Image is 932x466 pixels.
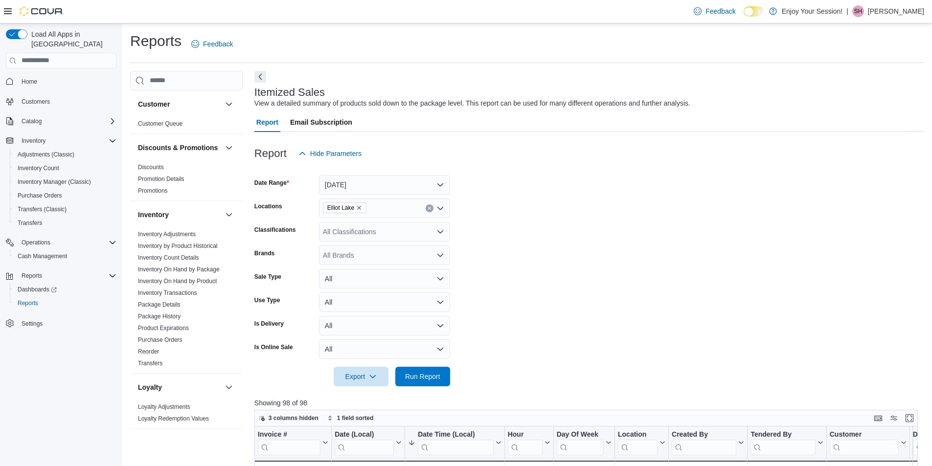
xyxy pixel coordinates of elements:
[18,237,116,248] span: Operations
[138,438,154,447] h3: OCM
[904,412,915,424] button: Enter fullscreen
[405,372,440,381] span: Run Report
[335,430,394,455] div: Date (Local)
[223,209,235,221] button: Inventory
[223,142,235,154] button: Discounts & Promotions
[138,254,199,262] span: Inventory Count Details
[138,120,182,127] a: Customer Queue
[138,143,221,153] button: Discounts & Promotions
[508,430,543,439] div: Hour
[672,430,736,455] div: Created By
[18,219,42,227] span: Transfers
[254,71,266,83] button: Next
[18,318,46,330] a: Settings
[138,187,168,194] a: Promotions
[254,202,282,210] label: Locations
[138,336,182,344] span: Purchase Orders
[254,249,274,257] label: Brands
[830,430,899,455] div: Customer
[18,115,116,127] span: Catalog
[295,144,365,163] button: Hide Parameters
[744,6,764,17] input: Dark Mode
[319,339,450,359] button: All
[138,348,159,355] span: Reorder
[22,272,42,280] span: Reports
[14,190,116,201] span: Purchase Orders
[672,430,736,439] div: Created By
[138,163,164,171] span: Discounts
[18,135,49,147] button: Inventory
[14,297,42,309] a: Reports
[705,6,735,16] span: Feedback
[138,230,196,238] span: Inventory Adjustments
[18,270,46,282] button: Reports
[138,120,182,128] span: Customer Queue
[14,284,61,295] a: Dashboards
[254,87,325,98] h3: Itemized Sales
[18,151,74,158] span: Adjustments (Classic)
[256,112,278,132] span: Report
[255,412,322,424] button: 3 columns hidden
[138,415,209,422] span: Loyalty Redemption Values
[852,5,864,17] div: Scott Harrocks
[846,5,848,17] p: |
[254,343,293,351] label: Is Online Sale
[138,312,181,320] span: Package History
[258,430,320,455] div: Invoice # URL
[319,269,450,288] button: All
[138,360,162,367] a: Transfers
[436,228,444,236] button: Open list of options
[408,430,501,455] button: Date Time (Local)
[130,161,243,200] div: Discounts & Promotions
[854,5,863,17] span: SH
[10,148,120,161] button: Adjustments (Classic)
[18,317,116,329] span: Settings
[2,316,120,330] button: Settings
[138,382,221,392] button: Loyalty
[138,176,184,182] a: Promotion Details
[14,217,46,229] a: Transfers
[14,176,116,188] span: Inventory Manager (Classic)
[310,149,362,158] span: Hide Parameters
[14,297,116,309] span: Reports
[138,254,199,261] a: Inventory Count Details
[22,239,50,246] span: Operations
[258,430,328,455] button: Invoice #
[872,412,884,424] button: Keyboard shortcuts
[254,98,690,109] div: View a detailed summary of products sold down to the package level. This report can be used for m...
[508,430,550,455] button: Hour
[18,95,116,108] span: Customers
[323,202,366,213] span: Elliot Lake
[750,430,823,455] button: Tendered By
[18,76,41,88] a: Home
[203,39,233,49] span: Feedback
[335,430,394,439] div: Date (Local)
[138,325,189,332] a: Product Expirations
[254,179,289,187] label: Date Range
[2,269,120,283] button: Reports
[138,231,196,238] a: Inventory Adjustments
[10,189,120,202] button: Purchase Orders
[2,134,120,148] button: Inventory
[888,412,900,424] button: Display options
[138,143,218,153] h3: Discounts & Promotions
[14,250,116,262] span: Cash Management
[138,175,184,183] span: Promotion Details
[618,430,665,455] button: Location
[138,187,168,195] span: Promotions
[27,29,116,49] span: Load All Apps in [GEOGRAPHIC_DATA]
[14,190,66,201] a: Purchase Orders
[138,415,209,422] a: Loyalty Redemption Values
[138,438,221,447] button: OCM
[138,382,162,392] h3: Loyalty
[418,430,493,455] div: Date Time (Local)
[14,149,116,160] span: Adjustments (Classic)
[223,437,235,448] button: OCM
[508,430,543,455] div: Hour
[254,226,296,234] label: Classifications
[830,430,899,439] div: Customer
[426,204,433,212] button: Clear input
[319,292,450,312] button: All
[18,270,116,282] span: Reports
